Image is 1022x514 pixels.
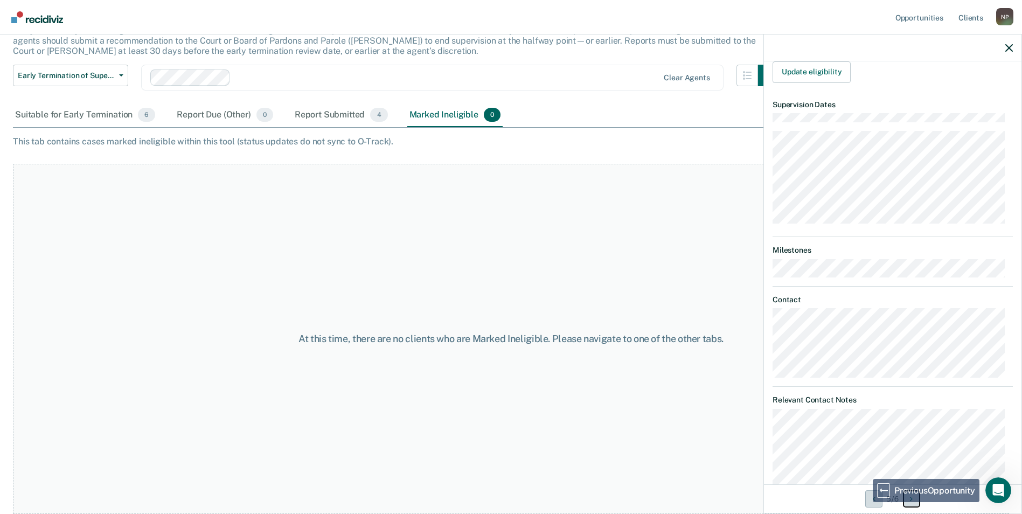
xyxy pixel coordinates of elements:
[865,490,882,508] button: Previous Opportunity
[407,103,503,127] div: Marked Ineligible
[175,103,275,127] div: Report Due (Other)
[773,246,1013,255] dt: Milestones
[293,103,390,127] div: Report Submitted
[773,61,851,83] button: Update eligibility
[13,103,157,127] div: Suitable for Early Termination
[18,71,115,80] span: Early Termination of Supervision
[664,73,710,82] div: Clear agents
[13,136,1009,147] div: This tab contains cases marked ineligible within this tool (status updates do not sync to O-Track).
[773,100,1013,109] dt: Supervision Dates
[903,490,920,508] button: Next Opportunity
[484,108,500,122] span: 0
[256,108,273,122] span: 0
[985,477,1011,503] iframe: Intercom live chat
[13,25,769,56] p: The [US_STATE] Sentencing Commission’s 2025 Adult Sentencing, Release, & Supervision Guidelines e...
[262,333,760,345] div: At this time, there are no clients who are Marked Ineligible. Please navigate to one of the other...
[996,8,1013,25] div: N P
[138,108,155,122] span: 6
[370,108,387,122] span: 4
[773,395,1013,405] dt: Relevant Contact Notes
[11,11,63,23] img: Recidiviz
[773,295,1013,304] dt: Contact
[764,484,1021,513] div: 5 / 6
[996,8,1013,25] button: Profile dropdown button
